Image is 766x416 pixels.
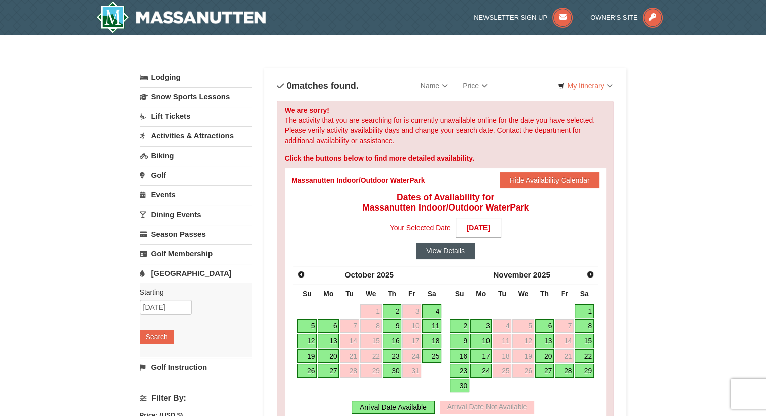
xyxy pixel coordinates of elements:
[416,243,475,259] button: View Details
[402,349,421,363] a: 24
[360,364,382,378] a: 29
[383,334,402,348] a: 16
[318,319,339,333] a: 6
[390,220,451,235] span: Your Selected Date
[422,319,441,333] a: 11
[555,364,574,378] a: 28
[294,267,308,282] a: Prev
[456,218,501,238] strong: [DATE]
[366,290,376,298] span: Wednesday
[292,175,425,185] div: Massanutten Indoor/Outdoor WaterPark
[96,1,266,33] a: Massanutten Resort
[575,319,594,333] a: 8
[450,319,469,333] a: 2
[402,304,421,318] a: 3
[352,401,435,414] div: Arrival Date Available
[493,364,511,378] a: 25
[140,244,252,263] a: Golf Membership
[140,68,252,86] a: Lodging
[493,319,511,333] a: 4
[383,364,402,378] a: 30
[360,349,382,363] a: 22
[402,364,421,378] a: 31
[285,106,329,114] strong: We are sorry!
[586,270,594,279] span: Next
[535,349,554,363] a: 20
[518,290,529,298] span: Wednesday
[287,81,292,91] span: 0
[277,81,359,91] h4: matches found.
[340,334,359,348] a: 14
[377,270,394,279] span: 2025
[318,334,339,348] a: 13
[344,270,374,279] span: October
[422,334,441,348] a: 18
[455,290,464,298] span: Sunday
[512,364,534,378] a: 26
[402,319,421,333] a: 10
[580,290,589,298] span: Saturday
[303,290,312,298] span: Sunday
[140,225,252,243] a: Season Passes
[470,334,492,348] a: 10
[383,319,402,333] a: 9
[575,349,594,363] a: 22
[535,364,554,378] a: 27
[590,14,663,21] a: Owner's Site
[540,290,549,298] span: Thursday
[512,334,534,348] a: 12
[422,349,441,363] a: 25
[450,349,469,363] a: 16
[408,290,415,298] span: Friday
[512,319,534,333] a: 5
[140,107,252,125] a: Lift Tickets
[470,349,492,363] a: 17
[422,304,441,318] a: 4
[583,267,597,282] a: Next
[561,290,568,298] span: Friday
[512,349,534,363] a: 19
[493,270,531,279] span: November
[428,290,436,298] span: Saturday
[360,334,382,348] a: 15
[140,358,252,376] a: Golf Instruction
[474,14,573,21] a: Newsletter Sign Up
[297,349,317,363] a: 19
[500,172,600,188] button: Hide Availability Calendar
[140,287,244,297] label: Starting
[96,1,266,33] img: Massanutten Resort Logo
[450,379,469,393] a: 30
[140,146,252,165] a: Biking
[297,364,317,378] a: 26
[535,334,554,348] a: 13
[455,76,495,96] a: Price
[340,319,359,333] a: 7
[323,290,333,298] span: Monday
[476,290,486,298] span: Monday
[590,14,638,21] span: Owner's Site
[140,330,174,344] button: Search
[474,14,547,21] span: Newsletter Sign Up
[498,290,506,298] span: Tuesday
[345,290,354,298] span: Tuesday
[533,270,550,279] span: 2025
[493,334,511,348] a: 11
[470,319,492,333] a: 3
[340,364,359,378] a: 28
[535,319,554,333] a: 6
[555,319,574,333] a: 7
[297,334,317,348] a: 12
[575,304,594,318] a: 1
[140,264,252,283] a: [GEOGRAPHIC_DATA]
[285,153,607,163] div: Click the buttons below to find more detailed availability.
[450,334,469,348] a: 9
[450,364,469,378] a: 23
[140,166,252,184] a: Golf
[297,319,317,333] a: 5
[575,334,594,348] a: 15
[402,334,421,348] a: 17
[493,349,511,363] a: 18
[340,349,359,363] a: 21
[555,334,574,348] a: 14
[140,126,252,145] a: Activities & Attractions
